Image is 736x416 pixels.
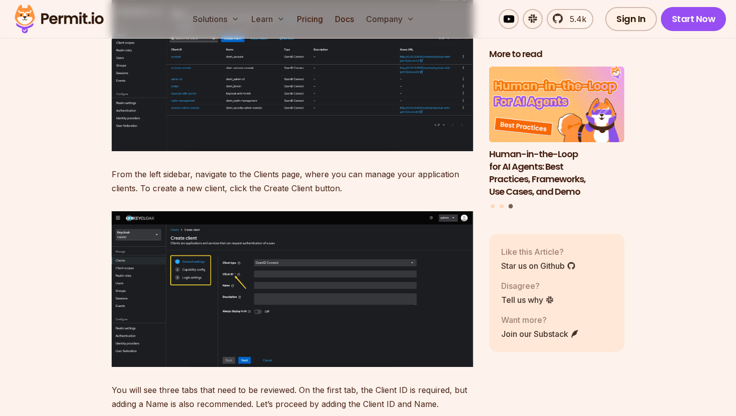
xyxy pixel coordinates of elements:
img: Human-in-the-Loop for AI Agents: Best Practices, Frameworks, Use Cases, and Demo [489,67,624,143]
a: Start Now [661,7,726,31]
a: Star us on Github [501,260,576,272]
img: image.png [112,211,473,367]
p: Disagree? [501,280,554,292]
a: 5.4k [547,9,593,29]
a: Join our Substack [501,328,579,340]
a: Docs [331,9,358,29]
button: Go to slide 1 [491,204,495,208]
button: Company [362,9,419,29]
a: Pricing [293,9,327,29]
img: Permit logo [10,2,108,36]
a: Tell us why [501,294,554,306]
p: You will see three tabs that need to be reviewed. On the first tab, the Client ID is required, bu... [112,383,473,411]
button: Learn [247,9,289,29]
a: Sign In [605,7,657,31]
div: Posts [489,67,624,210]
li: 3 of 3 [489,67,624,198]
a: Human-in-the-Loop for AI Agents: Best Practices, Frameworks, Use Cases, and DemoHuman-in-the-Loop... [489,67,624,198]
h3: Human-in-the-Loop for AI Agents: Best Practices, Frameworks, Use Cases, and Demo [489,148,624,198]
p: Like this Article? [501,246,576,258]
button: Solutions [189,9,243,29]
h2: More to read [489,48,624,61]
span: 5.4k [564,13,586,25]
button: Go to slide 2 [500,204,504,208]
button: Go to slide 3 [508,204,513,209]
p: Want more? [501,314,579,326]
p: From the left sidebar, navigate to the Clients page, where you can manage your application client... [112,167,473,195]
